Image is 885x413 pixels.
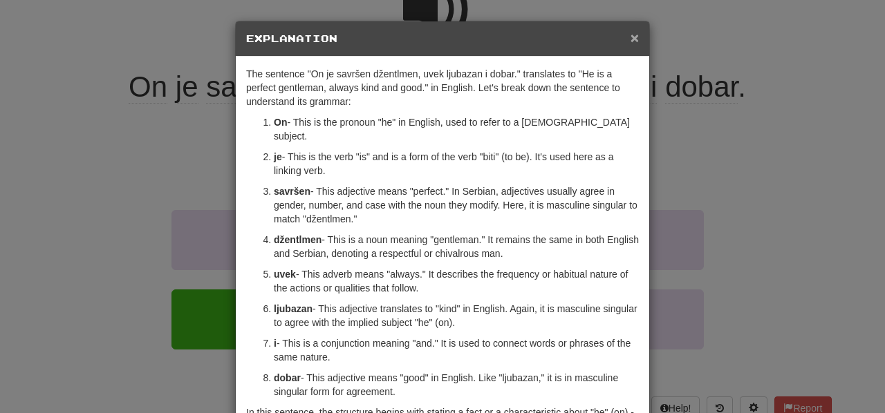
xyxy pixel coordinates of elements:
[274,303,313,314] strong: ljubazan
[631,30,639,46] span: ×
[274,371,639,398] p: - This adjective means "good" in English. Like "ljubazan," it is in masculine singular form for a...
[246,32,639,46] h5: Explanation
[274,150,639,177] p: - This is the verb "is" and is a form of the verb "biti" (to be). It's used here as a linking verb.
[274,186,310,197] strong: savršen
[274,338,277,349] strong: i
[631,30,639,45] button: Close
[274,151,282,162] strong: je
[274,267,639,295] p: - This adverb means "always." It describes the frequency or habitual nature of the actions or qua...
[274,117,287,128] strong: On
[274,234,322,245] strong: džentlmen
[274,302,639,329] p: - This adjective translates to "kind" in English. Again, it is masculine singular to agree with t...
[274,115,639,143] p: - This is the pronoun "he" in English, used to refer to a [DEMOGRAPHIC_DATA] subject.
[274,372,301,383] strong: dobar
[274,269,296,280] strong: uvek
[274,336,639,364] p: - This is a conjunction meaning "and." It is used to connect words or phrases of the same nature.
[274,184,639,226] p: - This adjective means "perfect." In Serbian, adjectives usually agree in gender, number, and cas...
[274,233,639,260] p: - This is a noun meaning "gentleman." It remains the same in both English and Serbian, denoting a...
[246,67,639,108] p: The sentence "On je savršen džentlmen, uvek ljubazan i dobar." translates to "He is a perfect gen...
